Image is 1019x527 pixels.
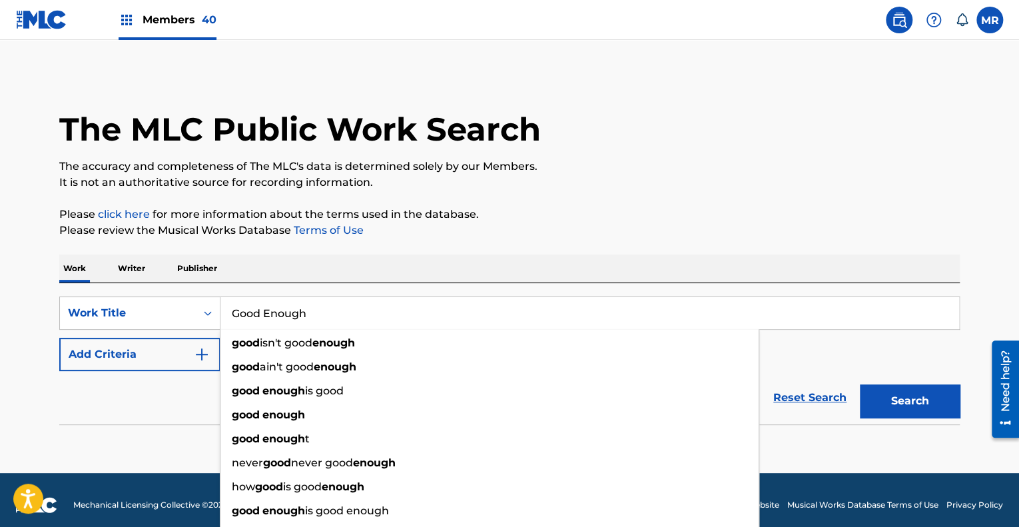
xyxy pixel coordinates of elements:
[143,12,216,27] span: Members
[59,159,960,175] p: The accuracy and completeness of The MLC's data is determined solely by our Members.
[59,109,541,149] h1: The MLC Public Work Search
[232,360,260,373] strong: good
[119,12,135,28] img: Top Rightsholders
[232,504,260,517] strong: good
[860,384,960,418] button: Search
[322,480,364,493] strong: enough
[202,13,216,26] span: 40
[886,7,912,33] a: Public Search
[305,432,310,445] span: t
[926,12,942,28] img: help
[314,360,356,373] strong: enough
[232,432,260,445] strong: good
[291,224,364,237] a: Terms of Use
[305,504,389,517] span: is good enough
[173,255,221,282] p: Publisher
[232,456,263,469] span: never
[114,255,149,282] p: Writer
[262,432,305,445] strong: enough
[59,255,90,282] p: Work
[232,408,260,421] strong: good
[305,384,344,397] span: is good
[262,408,305,421] strong: enough
[312,336,355,349] strong: enough
[59,338,220,371] button: Add Criteria
[232,480,255,493] span: how
[16,10,67,29] img: MLC Logo
[68,305,188,321] div: Work Title
[976,7,1003,33] div: User Menu
[255,480,283,493] strong: good
[767,383,853,412] a: Reset Search
[955,13,968,27] div: Notifications
[59,207,960,223] p: Please for more information about the terms used in the database.
[982,335,1019,442] iframe: Resource Center
[59,223,960,239] p: Please review the Musical Works Database
[946,499,1003,511] a: Privacy Policy
[260,360,314,373] span: ain't good
[787,499,938,511] a: Musical Works Database Terms of Use
[920,7,947,33] div: Help
[59,296,960,424] form: Search Form
[194,346,210,362] img: 9d2ae6d4665cec9f34b9.svg
[232,384,260,397] strong: good
[262,504,305,517] strong: enough
[291,456,353,469] span: never good
[59,175,960,191] p: It is not an authoritative source for recording information.
[73,499,228,511] span: Mechanical Licensing Collective © 2025
[260,336,312,349] span: isn't good
[891,12,907,28] img: search
[283,480,322,493] span: is good
[263,456,291,469] strong: good
[262,384,305,397] strong: enough
[232,336,260,349] strong: good
[98,208,150,221] a: click here
[353,456,396,469] strong: enough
